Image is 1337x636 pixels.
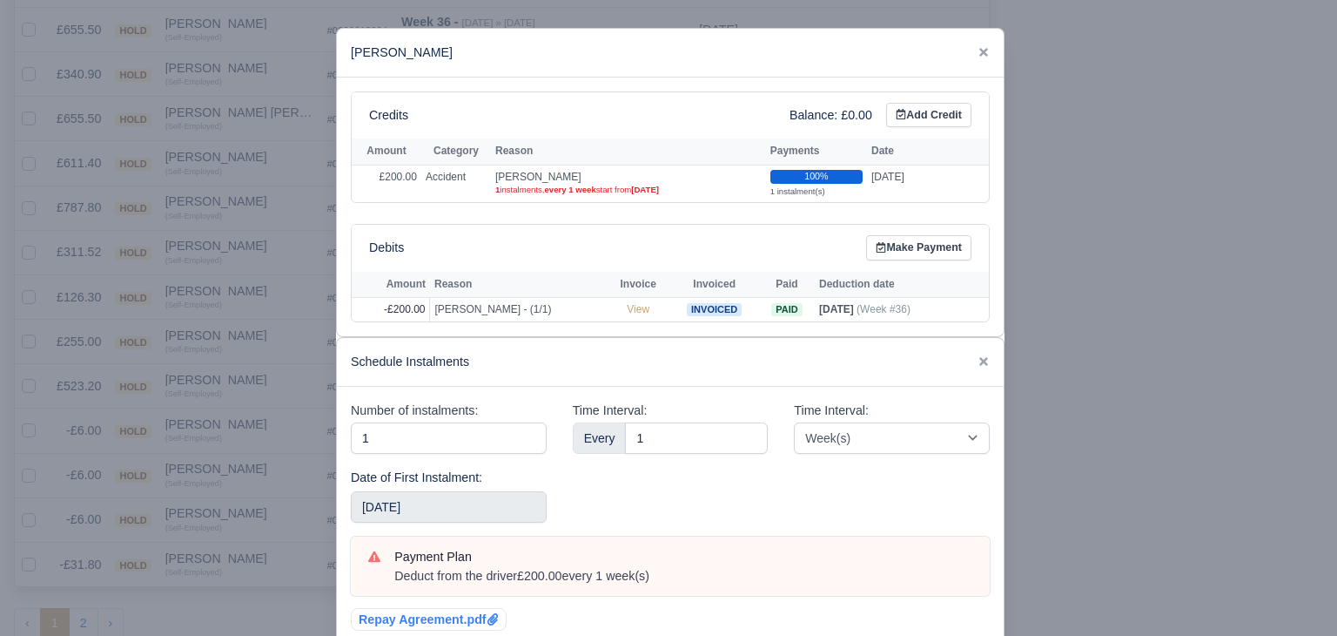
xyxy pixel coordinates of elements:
h6: Credits [369,108,408,123]
a: Make Payment [866,235,971,260]
h6: Payment Plan [394,550,972,565]
span: (Week #36) [857,303,910,315]
a: Repay Agreement.pdf [351,608,507,631]
th: Reason [430,272,607,298]
span: -£200.00 [384,303,425,315]
td: £200.00 [352,165,421,202]
td: [PERSON_NAME] [491,165,766,202]
div: 100% [770,170,863,184]
strong: [DATE] [631,185,659,194]
span: Invoiced [687,303,742,316]
th: Category [421,139,491,165]
label: Time Interval: [573,401,648,421]
th: Deduction date [815,272,989,298]
th: Paid [759,272,815,298]
small: instalments, start from [495,184,762,195]
th: Invoiced [669,272,759,298]
td: [DATE] [867,165,980,202]
th: Amount [352,272,430,298]
label: Time Interval: [794,401,869,421]
div: Deduct from the driver every 1 week(s) [394,568,972,585]
div: Every [573,423,627,454]
th: Payments [766,139,867,165]
td: Accident [421,165,491,202]
strong: every 1 week [545,185,596,194]
label: Date of First Instalment: [351,468,482,488]
th: Invoice [607,272,669,298]
strong: 1 [495,185,500,194]
span: Paid [771,303,802,316]
label: Number of instalments: [351,401,478,421]
strong: [DATE] [819,303,854,315]
div: Schedule Instalments [337,338,1004,387]
div: [PERSON_NAME] [337,29,1004,78]
strong: £200.00 [517,569,561,583]
a: View [627,303,649,315]
th: Reason [491,139,766,165]
th: Date [867,139,980,165]
div: Balance: £0.00 [789,105,872,125]
small: 1 instalment(s) [770,186,825,196]
th: Amount [352,139,421,165]
a: Add Credit [886,103,971,128]
iframe: Chat Widget [1250,552,1337,636]
h6: Debits [369,240,404,255]
td: [PERSON_NAME] - (1/1) [430,298,607,321]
